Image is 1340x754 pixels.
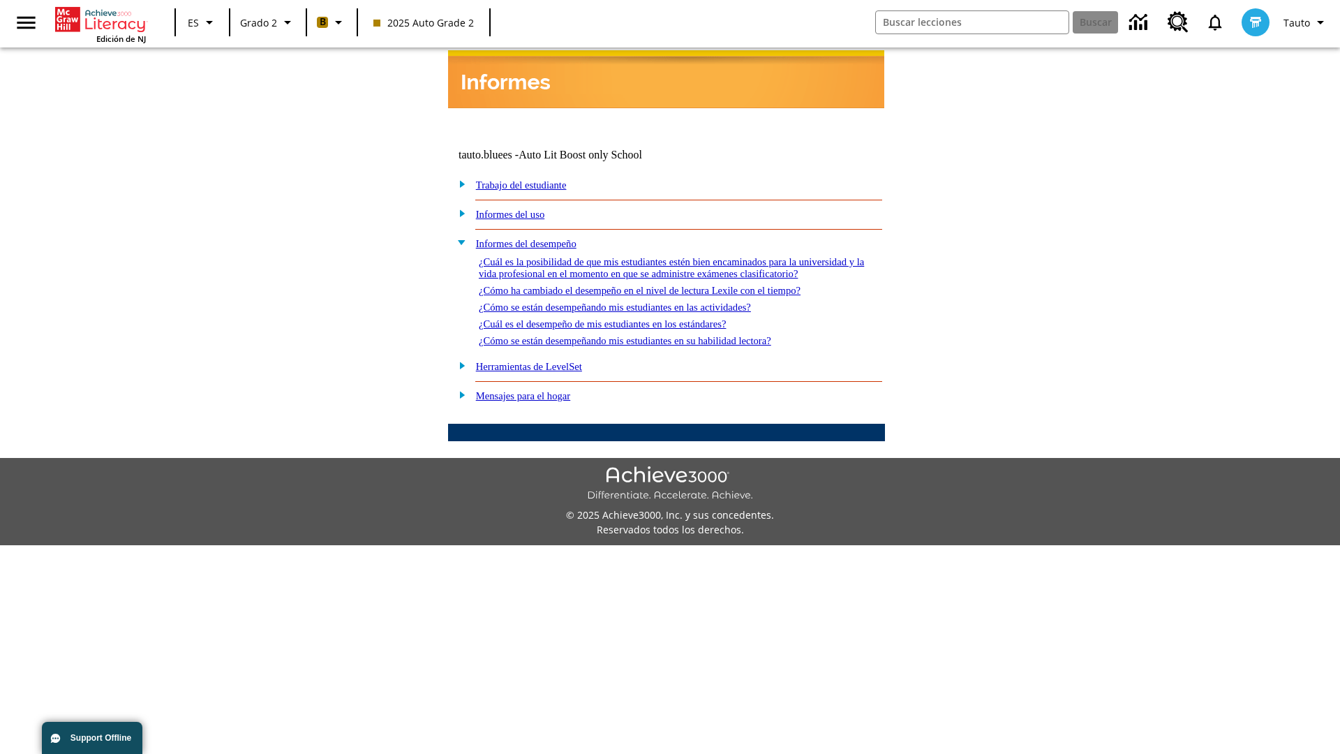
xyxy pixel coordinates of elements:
button: Grado: Grado 2, Elige un grado [234,10,301,35]
img: plus.gif [452,177,466,190]
img: plus.gif [452,388,466,401]
a: Centro de información [1121,3,1159,42]
img: minus.gif [452,236,466,249]
a: Trabajo del estudiante [476,179,567,191]
img: Achieve3000 Differentiate Accelerate Achieve [587,466,753,502]
span: Grado 2 [240,15,277,30]
img: header [448,50,884,108]
span: B [320,13,326,31]
a: Notificaciones [1197,4,1233,40]
span: Support Offline [70,733,131,743]
button: Abrir el menú lateral [6,2,47,43]
a: Informes del uso [476,209,545,220]
button: Escoja un nuevo avatar [1233,4,1278,40]
a: ¿Cómo se están desempeñando mis estudiantes en su habilidad lectora? [479,335,771,346]
a: Mensajes para el hogar [476,390,571,401]
a: Centro de recursos, Se abrirá en una pestaña nueva. [1159,3,1197,41]
span: 2025 Auto Grade 2 [373,15,474,30]
a: Informes del desempeño [476,238,576,249]
nobr: Auto Lit Boost only School [519,149,642,161]
img: plus.gif [452,207,466,219]
button: Perfil/Configuración [1278,10,1334,35]
input: Buscar campo [876,11,1069,34]
span: Edición de NJ [96,34,146,44]
button: Lenguaje: ES, Selecciona un idioma [180,10,225,35]
span: Tauto [1283,15,1310,30]
td: tauto.bluees - [459,149,715,161]
div: Portada [55,4,146,44]
a: ¿Cuál es la posibilidad de que mis estudiantes estén bien encaminados para la universidad y la vi... [479,256,864,279]
a: ¿Cómo se están desempeñando mis estudiantes en las actividades? [479,302,751,313]
a: ¿Cuál es el desempeño de mis estudiantes en los estándares? [479,318,727,330]
span: ES [188,15,199,30]
button: Boost El color de la clase es anaranjado claro. Cambiar el color de la clase. [311,10,352,35]
img: avatar image [1242,8,1270,36]
button: Support Offline [42,722,142,754]
a: ¿Cómo ha cambiado el desempeño en el nivel de lectura Lexile con el tiempo? [479,285,801,296]
img: plus.gif [452,359,466,371]
a: Herramientas de LevelSet [476,361,582,372]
